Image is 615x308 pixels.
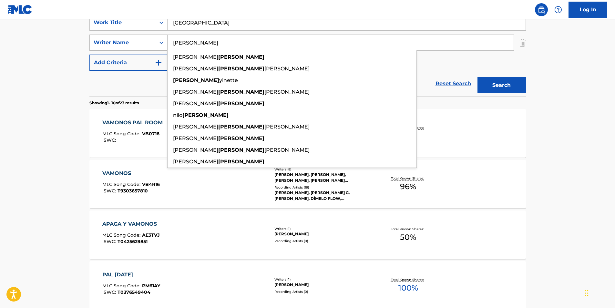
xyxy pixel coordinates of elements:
strong: [PERSON_NAME] [218,66,264,72]
div: Writers ( 1 ) [274,277,372,282]
strong: [PERSON_NAME] [218,124,264,130]
div: APAGA Y VAMONOS [102,220,160,228]
div: VAMONOS PAL ROOM [102,119,166,127]
button: Search [477,77,526,93]
div: Work Title [94,19,152,26]
span: [PERSON_NAME] [173,89,218,95]
a: Reset Search [432,77,474,91]
div: Recording Artists ( 19 ) [274,185,372,190]
div: Help [552,3,565,16]
span: [PERSON_NAME] [173,159,218,165]
div: PAL [DATE] [102,271,160,279]
iframe: Chat Widget [583,277,615,308]
span: [PERSON_NAME] [264,147,310,153]
span: [PERSON_NAME] [264,89,310,95]
img: MLC Logo [8,5,33,14]
span: [PERSON_NAME] [173,124,218,130]
span: MLC Song Code : [102,232,142,238]
span: PM61AY [142,283,160,289]
div: [PERSON_NAME], [PERSON_NAME], [PERSON_NAME], [PERSON_NAME] [PERSON_NAME], [PERSON_NAME] SEMPER-[P... [274,172,372,183]
strong: [PERSON_NAME] [218,54,264,60]
span: [PERSON_NAME] [264,124,310,130]
span: [PERSON_NAME] [173,66,218,72]
p: Total Known Shares: [391,277,425,282]
span: AE3TVJ [142,232,160,238]
span: ISWC : [102,239,118,244]
strong: [PERSON_NAME] [173,77,219,83]
span: yinette [219,77,238,83]
span: VB0716 [142,131,159,137]
span: [PERSON_NAME] [264,66,310,72]
span: [PERSON_NAME] [173,135,218,141]
span: MLC Song Code : [102,283,142,289]
div: Recording Artists ( 0 ) [274,239,372,243]
strong: [PERSON_NAME] [218,89,264,95]
form: Search Form [89,15,526,97]
div: Writers ( 1 ) [274,226,372,231]
a: Log In [569,2,607,18]
div: Writers ( 8 ) [274,167,372,172]
span: ISWC : [102,137,118,143]
a: APAGA Y VAMONOSMLC Song Code:AE3TVJISWC:T0425629851Writers (1)[PERSON_NAME]Recording Artists (0)T... [89,210,526,259]
p: Showing 1 - 10 of 23 results [89,100,139,106]
strong: [PERSON_NAME] [218,100,264,107]
div: [PERSON_NAME] [274,282,372,288]
img: 9d2ae6d4665cec9f34b9.svg [155,59,162,67]
p: Total Known Shares: [391,176,425,181]
span: 100 % [398,282,418,294]
strong: [PERSON_NAME] [218,135,264,141]
strong: [PERSON_NAME] [218,159,264,165]
span: [PERSON_NAME] [173,147,218,153]
span: 96 % [400,181,416,192]
img: help [554,6,562,14]
div: Writer Name [94,39,152,46]
div: Recording Artists ( 0 ) [274,289,372,294]
button: Add Criteria [89,55,168,71]
span: T0376549404 [118,289,150,295]
p: Total Known Shares: [391,227,425,231]
div: [PERSON_NAME], [PERSON_NAME] G, [PERSON_NAME], DÍMELO FLOW, [PERSON_NAME] G|[PERSON_NAME] G, [PER... [274,190,372,201]
div: [PERSON_NAME] [274,231,372,237]
span: MLC Song Code : [102,181,142,187]
strong: [PERSON_NAME] [182,112,229,118]
img: Delete Criterion [519,35,526,51]
span: VB4R16 [142,181,160,187]
span: [PERSON_NAME] [173,100,218,107]
span: T9303657810 [118,188,148,194]
span: MLC Song Code : [102,131,142,137]
span: 50 % [400,231,416,243]
a: VAMONOS PAL ROOMMLC Song Code:VB0716ISWC:Writers (2)ALCAYAGA [PERSON_NAME], [PERSON_NAME] [PERSON... [89,109,526,158]
strong: [PERSON_NAME] [218,147,264,153]
img: search [538,6,545,14]
span: nilo [173,112,182,118]
a: VAMONOSMLC Song Code:VB4R16ISWC:T9303657810Writers (8)[PERSON_NAME], [PERSON_NAME], [PERSON_NAME]... [89,160,526,208]
span: ISWC : [102,188,118,194]
div: VAMONOS [102,169,160,177]
span: ISWC : [102,289,118,295]
span: [PERSON_NAME] [173,54,218,60]
a: Public Search [535,3,548,16]
span: T0425629851 [118,239,148,244]
div: Drag [585,283,589,303]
